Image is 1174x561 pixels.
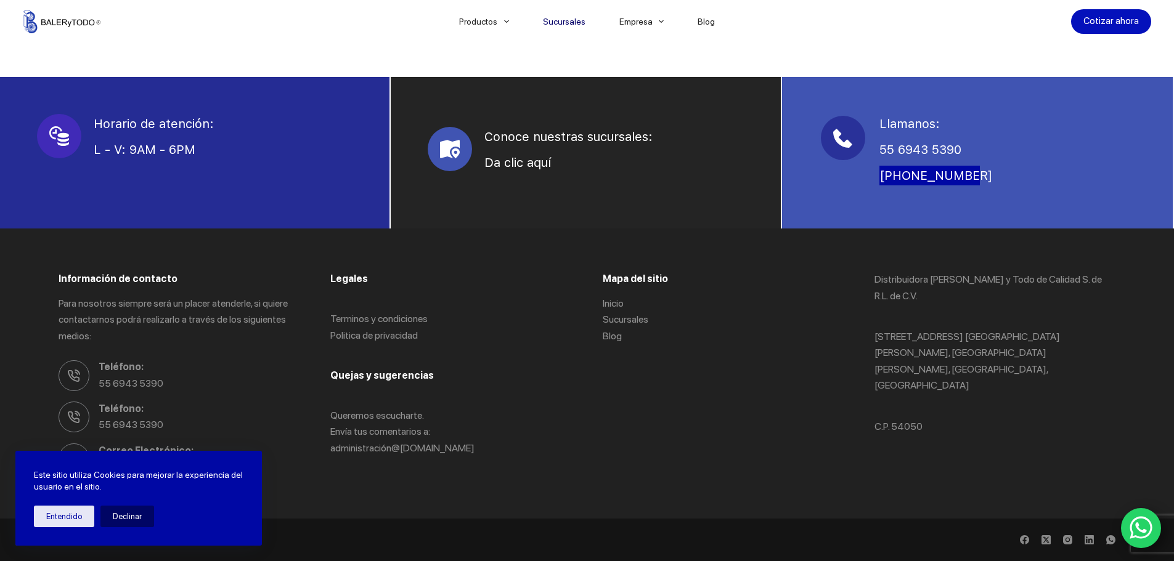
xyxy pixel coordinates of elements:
a: Politica de privacidad [330,329,418,341]
span: Quejas y sugerencias [330,369,434,381]
button: Declinar [100,506,154,527]
span: L - V: 9AM - 6PM [94,142,195,157]
a: X (Twitter) [1042,535,1051,544]
span: Legales [330,273,368,285]
span: Correo Electrónico: [99,443,300,459]
a: Instagram [1063,535,1072,544]
p: Distribuidora [PERSON_NAME] y Todo de Calidad S. de R.L. de C.V. [874,272,1115,304]
button: Entendido [34,506,94,527]
p: [STREET_ADDRESS] [GEOGRAPHIC_DATA][PERSON_NAME], [GEOGRAPHIC_DATA][PERSON_NAME], [GEOGRAPHIC_DATA... [874,329,1115,394]
a: Inicio [603,297,624,309]
span: Teléfono: [99,401,300,417]
a: WhatsApp [1121,508,1162,549]
span: [PHONE_NUMBER] [879,168,992,183]
img: Balerytodo [23,10,100,33]
p: Este sitio utiliza Cookies para mejorar la experiencia del usuario en el sitio. [34,469,243,493]
span: Llamanos: [879,116,940,131]
a: Facebook [1020,535,1029,544]
a: Da clic aquí [484,155,551,170]
a: 55 6943 5390 [99,419,163,430]
a: WhatsApp [1106,535,1115,544]
span: Horario de atención: [94,116,214,131]
p: Copyright © 2025 Balerytodo [59,534,568,546]
h3: Información de contacto [59,272,300,286]
p: Queremos escucharte. Envía tus comentarios a: administració n@[DOMAIN_NAME] [330,408,571,456]
a: Terminos y condiciones [330,313,428,325]
span: Conoce nuestras sucursales: [484,129,653,144]
span: 55 6943 5390 [879,142,961,157]
p: Para nosotros siempre será un placer atenderle, si quiere contactarnos podrá realizarlo a través ... [59,296,300,344]
a: Cotizar ahora [1071,9,1151,34]
a: Blog [603,330,622,342]
a: LinkedIn [1085,535,1094,544]
a: Sucursales [603,313,648,325]
span: Teléfono: [99,359,300,375]
h3: Mapa del sitio [603,272,844,286]
p: C.P. 54050 [874,419,1115,435]
a: 55 6943 5390 [99,377,163,389]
